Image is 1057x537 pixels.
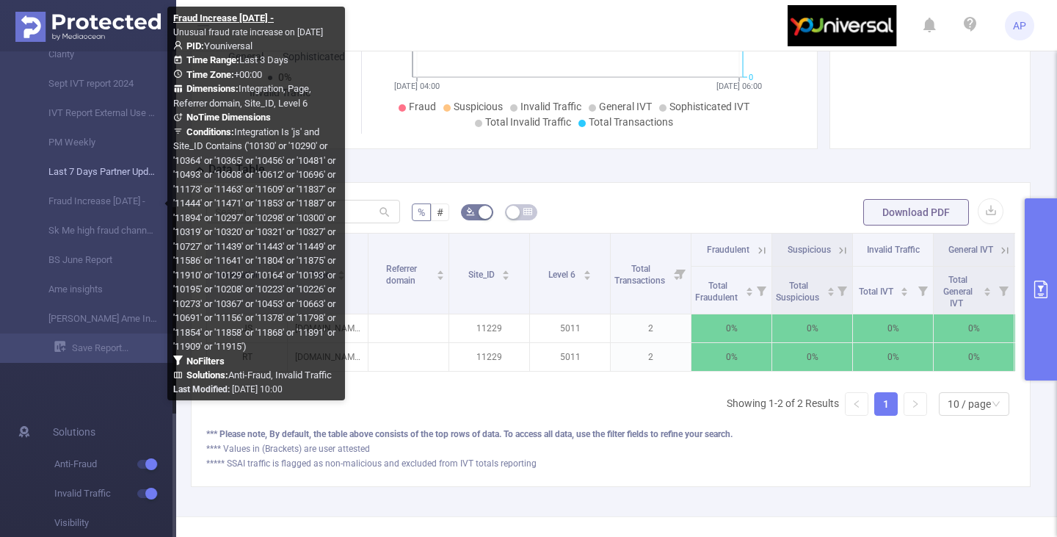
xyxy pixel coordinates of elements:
[745,285,754,294] div: Sort
[691,314,771,342] p: 0%
[745,290,753,295] i: icon: caret-down
[186,370,228,381] b: Solutions :
[772,314,852,342] p: 0%
[454,101,503,112] span: Suspicious
[173,40,335,381] span: Youniversal Last 3 Days +00:00
[186,69,234,80] b: Time Zone:
[751,267,771,314] i: Filter menu
[53,417,95,447] span: Solutions
[173,384,283,394] span: [DATE] 10:00
[173,40,186,50] i: icon: user
[707,245,749,255] span: Fraudulent
[449,314,529,342] p: 11229
[29,216,159,245] a: Sk Me high fraud channels
[186,112,271,123] b: No Time Dimensions
[186,356,225,367] b: No Filters
[727,392,839,416] li: Showing 1-2 of 2 Results
[173,126,335,353] span: Integration Is 'js' and Site_ID Contains ('10130' or '10290' or '10364' or '10365' or '10456' or ...
[867,245,920,255] span: Invalid Traffic
[745,285,753,289] i: icon: caret-up
[669,101,749,112] span: Sophisticated IVT
[29,187,159,216] a: Fraud Increase [DATE] -
[173,384,230,394] b: Last Modified:
[502,268,510,273] i: icon: caret-up
[934,314,1014,342] p: 0%
[992,400,1000,410] i: icon: down
[29,40,159,69] a: Clarity
[772,343,852,371] p: 0%
[186,83,239,94] b: Dimensions :
[853,314,933,342] p: 0%
[583,268,592,277] div: Sort
[948,393,991,415] div: 10 / page
[589,116,673,128] span: Total Transactions
[206,457,1015,470] div: ***** SSAI traffic is flagged as non-malicious and excluded from IVT totals reporting
[948,245,993,255] span: General IVT
[716,82,762,91] tspan: [DATE] 06:00
[874,392,898,416] li: 1
[827,285,835,289] i: icon: caret-up
[599,101,652,112] span: General IVT
[827,290,835,295] i: icon: caret-down
[852,400,861,408] i: icon: left
[900,285,909,294] div: Sort
[502,274,510,278] i: icon: caret-down
[875,393,897,415] a: 1
[418,206,425,218] span: %
[749,73,753,82] tspan: 0
[832,267,852,314] i: Filter menu
[901,285,909,289] i: icon: caret-up
[614,264,667,286] span: Total Transactions
[29,128,159,157] a: PM Weekly
[1013,11,1026,40] span: AP
[901,290,909,295] i: icon: caret-down
[15,12,161,42] img: Protected Media
[437,206,443,218] span: #
[29,275,159,304] a: Ame insights
[437,268,445,273] i: icon: caret-up
[173,12,274,24] b: Fraud Increase [DATE] -
[394,82,440,91] tspan: [DATE] 04:00
[173,27,323,37] span: Unusual fraud rate increase on [DATE]
[583,268,591,273] i: icon: caret-up
[845,392,868,416] li: Previous Page
[186,126,234,137] b: Conditions :
[853,343,933,371] p: 0%
[386,264,418,286] span: Referrer domain
[29,304,159,334] a: [PERSON_NAME] Ame Insights
[54,334,176,363] a: Save Report...
[788,245,831,255] span: Suspicious
[943,275,973,309] span: Total General IVT
[548,270,578,280] span: Level 6
[186,40,204,51] b: PID:
[934,343,1014,371] p: 0%
[611,343,691,371] p: 2
[776,281,821,303] span: Total Suspicious
[337,274,345,278] i: icon: caret-down
[863,199,969,226] button: Download PDF
[436,268,445,277] div: Sort
[695,281,740,303] span: Total Fraudulent
[186,54,239,65] b: Time Range:
[827,285,835,294] div: Sort
[984,290,992,295] i: icon: caret-down
[523,207,532,216] i: icon: table
[337,268,345,273] i: icon: caret-up
[670,234,691,314] i: Filter menu
[530,343,610,371] p: 5011
[993,267,1014,314] i: Filter menu
[904,392,927,416] li: Next Page
[186,370,332,381] span: Anti-Fraud, Invalid Traffic
[409,101,436,112] span: Fraud
[691,343,771,371] p: 0%
[984,285,992,289] i: icon: caret-up
[530,314,610,342] p: 5011
[466,207,475,216] i: icon: bg-colors
[54,479,176,508] span: Invalid Traffic
[911,400,920,408] i: icon: right
[29,69,159,98] a: Sept IVT report 2024
[173,83,311,109] span: Integration, Page, Referrer domain, Site_ID, Level 6
[501,268,510,277] div: Sort
[611,314,691,342] p: 2
[485,116,571,128] span: Total Invalid Traffic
